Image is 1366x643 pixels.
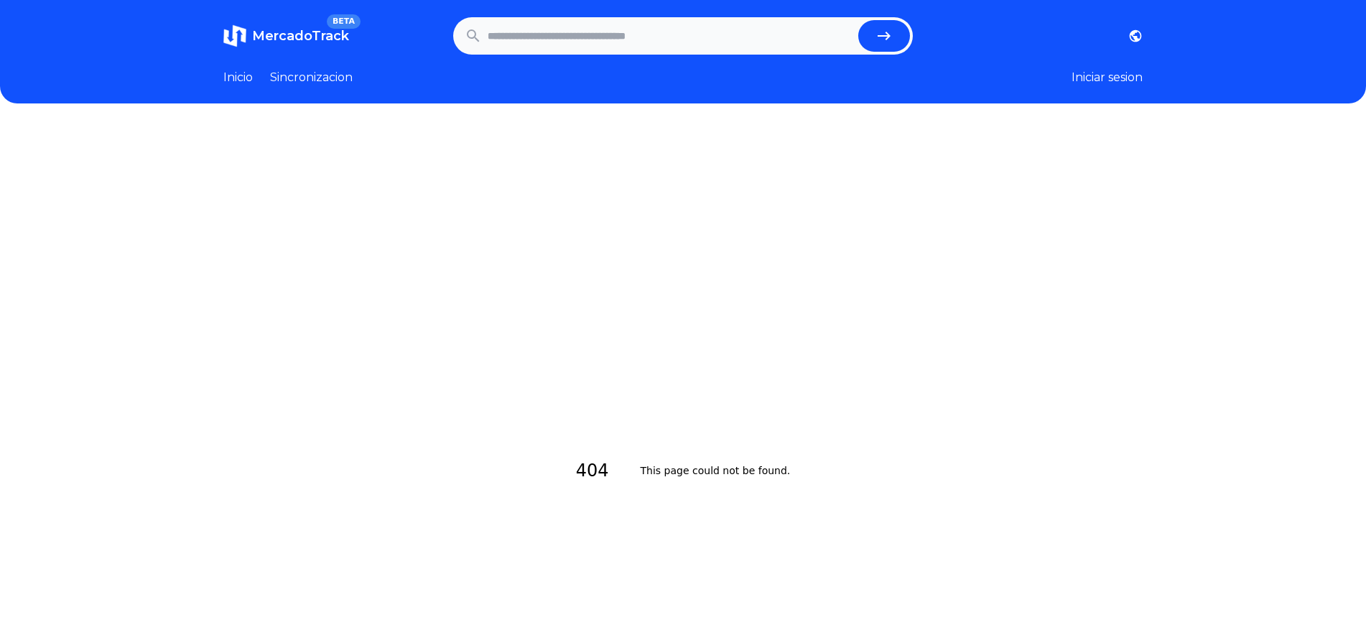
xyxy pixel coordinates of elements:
img: MercadoTrack [223,24,246,47]
h1: 404 [576,453,626,489]
button: Iniciar sesion [1072,69,1143,86]
a: Inicio [223,69,253,86]
span: BETA [327,14,361,29]
h2: This page could not be found. [641,453,791,489]
span: MercadoTrack [252,28,349,44]
a: MercadoTrackBETA [223,24,349,47]
a: Sincronizacion [270,69,353,86]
